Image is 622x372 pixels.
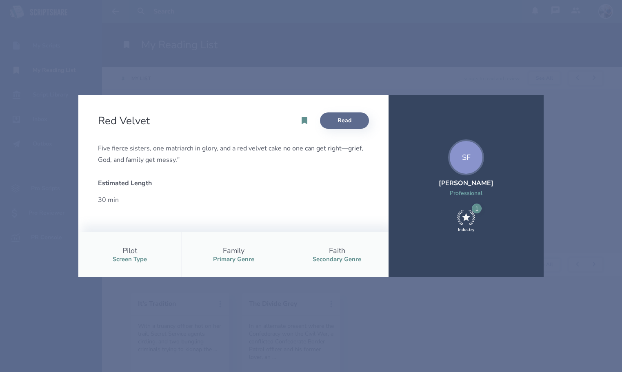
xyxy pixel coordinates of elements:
[98,179,227,188] div: Estimated Length
[448,139,484,175] div: SF
[458,227,474,233] div: Industry
[98,194,227,206] div: 30 min
[457,210,475,232] div: 1 Industry Recommend
[223,246,244,255] div: Family
[320,112,369,129] a: Read
[98,143,369,166] div: Five fierce sisters, one matriarch in glory, and a red velvet cake no one can get right—grief, Go...
[98,114,153,128] h2: Red Velvet
[472,204,482,213] div: 1
[213,255,254,263] div: Primary Genre
[439,179,493,188] div: [PERSON_NAME]
[313,255,361,263] div: Secondary Genre
[439,189,493,197] div: Professional
[113,255,147,263] div: Screen Type
[122,246,137,255] div: Pilot
[439,139,493,207] a: SF[PERSON_NAME]Professional
[329,246,345,255] div: Faith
